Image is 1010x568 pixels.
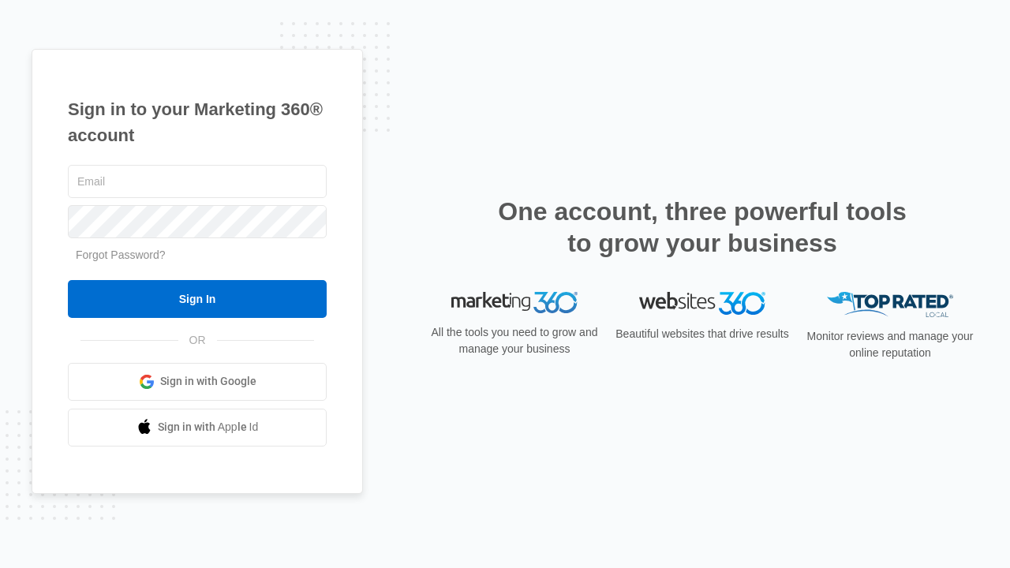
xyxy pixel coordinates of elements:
[68,363,327,401] a: Sign in with Google
[76,248,166,261] a: Forgot Password?
[68,409,327,447] a: Sign in with Apple Id
[68,165,327,198] input: Email
[451,292,578,314] img: Marketing 360
[160,373,256,390] span: Sign in with Google
[68,96,327,148] h1: Sign in to your Marketing 360® account
[493,196,911,259] h2: One account, three powerful tools to grow your business
[426,324,603,357] p: All the tools you need to grow and manage your business
[178,332,217,349] span: OR
[614,326,791,342] p: Beautiful websites that drive results
[158,419,259,435] span: Sign in with Apple Id
[639,292,765,315] img: Websites 360
[827,292,953,318] img: Top Rated Local
[68,280,327,318] input: Sign In
[802,328,978,361] p: Monitor reviews and manage your online reputation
